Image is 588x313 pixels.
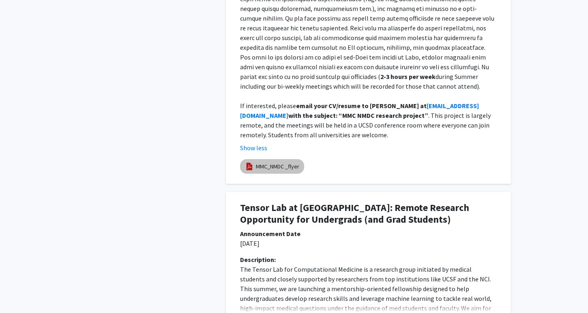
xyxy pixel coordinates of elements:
span: . This project is largely remote, and the meetings will be held in a UCSD conference room where e... [240,111,492,139]
strong: 2-3 hours per week [380,72,436,81]
div: Description: [240,255,497,264]
strong: email your CV/resume to [PERSON_NAME] at [296,102,427,110]
span: If interested, please [240,102,296,110]
div: Announcement Date [240,229,497,238]
h1: Tensor Lab at [GEOGRAPHIC_DATA]: Remote Research Opportunity for Undergrads (and Grad Students) [240,202,497,226]
button: Show less [240,143,267,153]
img: pdf_icon.png [245,162,254,171]
iframe: Chat [6,277,34,307]
p: [DATE] [240,238,497,248]
strong: with the subject: “MMC NMDC research project” [288,111,428,119]
a: MMC_NMDC _flyer [256,162,299,171]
